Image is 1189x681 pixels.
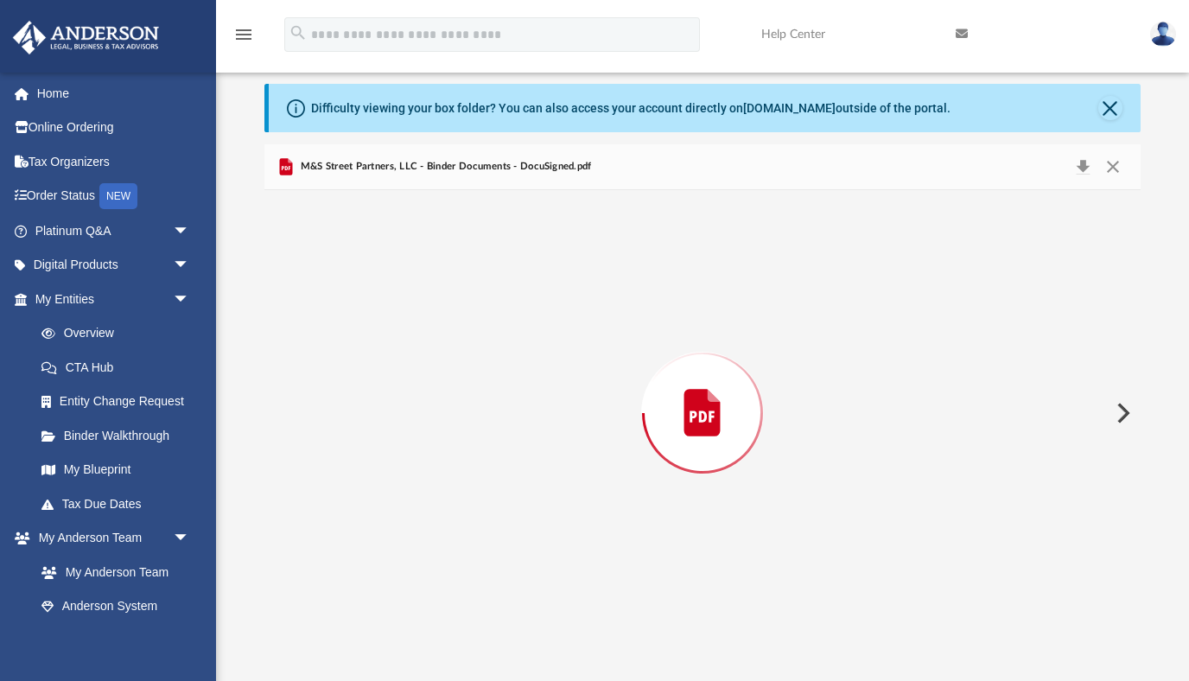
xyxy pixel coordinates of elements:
[743,101,836,115] a: [DOMAIN_NAME]
[1067,155,1098,179] button: Download
[173,282,207,317] span: arrow_drop_down
[173,521,207,557] span: arrow_drop_down
[12,111,216,145] a: Online Ordering
[12,213,216,248] a: Platinum Q&Aarrow_drop_down
[12,521,207,556] a: My Anderson Teamarrow_drop_down
[264,144,1140,636] div: Preview
[12,248,216,283] a: Digital Productsarrow_drop_down
[12,76,216,111] a: Home
[24,385,216,419] a: Entity Change Request
[99,183,137,209] div: NEW
[311,99,951,118] div: Difficulty viewing your box folder? You can also access your account directly on outside of the p...
[1098,96,1122,120] button: Close
[8,21,164,54] img: Anderson Advisors Platinum Portal
[1103,389,1141,437] button: Next File
[1097,155,1129,179] button: Close
[173,248,207,283] span: arrow_drop_down
[173,213,207,249] span: arrow_drop_down
[1150,22,1176,47] img: User Pic
[289,23,308,42] i: search
[24,316,216,351] a: Overview
[24,487,216,521] a: Tax Due Dates
[233,24,254,45] i: menu
[296,159,591,175] span: M&S Street Partners, LLC - Binder Documents - DocuSigned.pdf
[24,555,199,589] a: My Anderson Team
[12,179,216,214] a: Order StatusNEW
[24,453,207,487] a: My Blueprint
[24,589,207,624] a: Anderson System
[12,282,216,316] a: My Entitiesarrow_drop_down
[24,418,216,453] a: Binder Walkthrough
[24,350,216,385] a: CTA Hub
[233,33,254,45] a: menu
[12,144,216,179] a: Tax Organizers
